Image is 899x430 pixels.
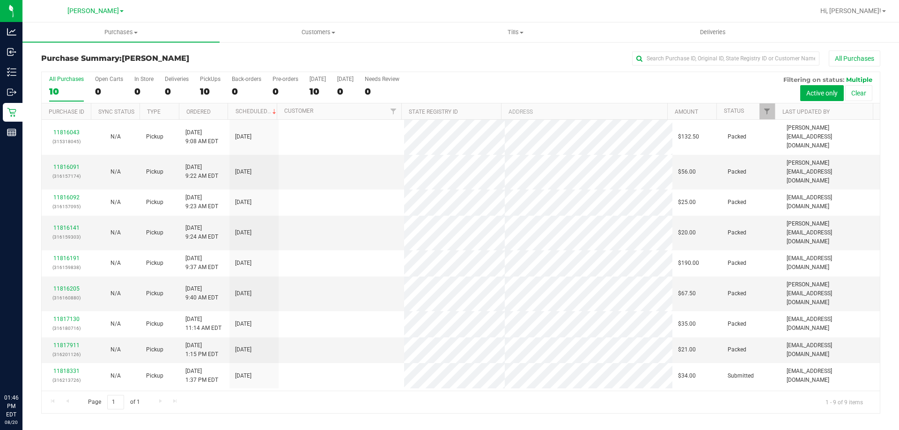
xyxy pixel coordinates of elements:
a: Customers [220,22,417,42]
a: Sync Status [98,109,134,115]
span: Packed [728,198,746,207]
span: Hi, [PERSON_NAME]! [820,7,881,15]
span: $67.50 [678,289,696,298]
p: (316159838) [47,263,85,272]
div: Back-orders [232,76,261,82]
span: Pickup [146,320,163,328]
span: Packed [728,345,746,354]
span: Not Applicable [111,260,121,266]
span: Submitted [728,372,754,380]
span: $190.00 [678,259,699,268]
span: [PERSON_NAME] [122,54,189,63]
div: All Purchases [49,76,84,82]
a: Amount [675,109,698,115]
div: 0 [165,86,189,97]
span: Packed [728,132,746,141]
span: [EMAIL_ADDRESS][DOMAIN_NAME] [787,341,874,359]
a: 11816091 [53,164,80,170]
a: 11816141 [53,225,80,231]
p: (316160880) [47,293,85,302]
a: 11816043 [53,129,80,136]
p: 08/20 [4,419,18,426]
span: Packed [728,228,746,237]
div: 0 [273,86,298,97]
inline-svg: Inventory [7,67,16,77]
span: [DATE] 9:24 AM EDT [185,224,218,241]
div: PickUps [200,76,221,82]
div: Open Carts [95,76,123,82]
span: [DATE] 1:15 PM EDT [185,341,218,359]
span: [PERSON_NAME][EMAIL_ADDRESS][DOMAIN_NAME] [787,280,874,307]
p: 01:46 PM EDT [4,394,18,419]
span: [DATE] 9:37 AM EDT [185,254,218,272]
div: In Store [134,76,154,82]
div: 0 [365,86,399,97]
inline-svg: Inbound [7,47,16,57]
span: Purchases [22,28,220,36]
p: (315318045) [47,137,85,146]
a: Type [147,109,161,115]
a: Scheduled [236,108,278,115]
a: 11817911 [53,342,80,349]
div: 0 [95,86,123,97]
a: 11818331 [53,368,80,374]
span: $21.00 [678,345,696,354]
a: Status [724,108,744,114]
span: $35.00 [678,320,696,328]
span: [DATE] 9:40 AM EDT [185,284,218,302]
a: 11816191 [53,255,80,262]
span: Pickup [146,289,163,298]
a: Deliveries [614,22,811,42]
a: Purchase ID [49,109,84,115]
button: All Purchases [829,51,880,66]
a: Purchases [22,22,220,42]
span: Pickup [146,259,163,268]
a: Tills [417,22,614,42]
span: Not Applicable [111,372,121,379]
span: [DATE] 9:23 AM EDT [185,193,218,211]
span: Pickup [146,228,163,237]
button: N/A [111,320,121,328]
span: Pickup [146,198,163,207]
div: 0 [337,86,354,97]
span: [DATE] [235,132,251,141]
inline-svg: Retail [7,108,16,117]
span: Customers [220,28,416,36]
span: $25.00 [678,198,696,207]
input: 1 [107,395,124,409]
div: Pre-orders [273,76,298,82]
span: Not Applicable [111,229,121,236]
span: Not Applicable [111,290,121,297]
a: 11816092 [53,194,80,201]
span: Filtering on status: [783,76,844,83]
span: [EMAIL_ADDRESS][DOMAIN_NAME] [787,367,874,385]
button: N/A [111,345,121,354]
span: Packed [728,168,746,176]
span: $34.00 [678,372,696,380]
a: Customer [284,108,313,114]
button: N/A [111,198,121,207]
button: N/A [111,259,121,268]
p: (316159303) [47,233,85,241]
div: 0 [232,86,261,97]
span: Not Applicable [111,133,121,140]
div: 10 [49,86,84,97]
span: Not Applicable [111,199,121,205]
div: 10 [309,86,326,97]
a: Filter [759,103,775,119]
span: [DATE] [235,228,251,237]
p: (316157095) [47,202,85,211]
span: Pickup [146,372,163,380]
span: [EMAIL_ADDRESS][DOMAIN_NAME] [787,315,874,333]
span: [DATE] [235,168,251,176]
span: Packed [728,259,746,268]
button: N/A [111,228,121,237]
span: Packed [728,289,746,298]
span: [DATE] [235,372,251,380]
a: Filter [386,103,401,119]
span: [DATE] 1:37 PM EDT [185,367,218,385]
input: Search Purchase ID, Original ID, State Registry ID or Customer Name... [632,51,819,66]
button: Active only [800,85,844,101]
div: 0 [134,86,154,97]
p: (316180716) [47,324,85,333]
